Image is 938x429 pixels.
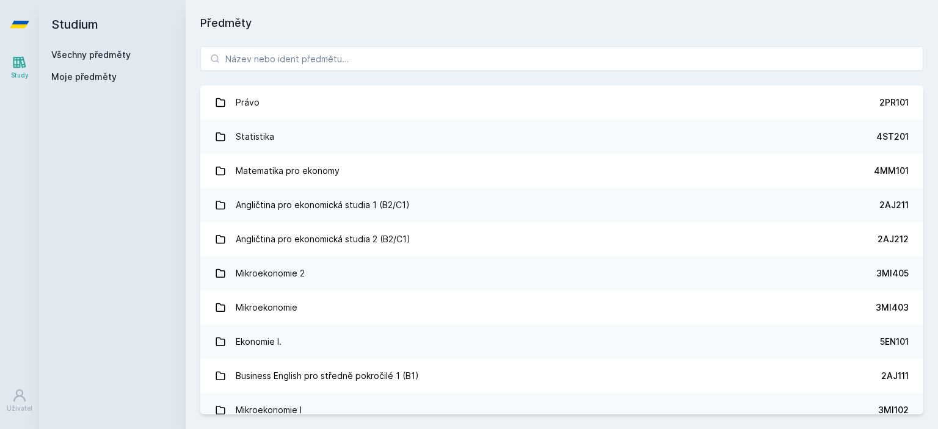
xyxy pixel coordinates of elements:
div: 2AJ211 [879,199,909,211]
div: Statistika [236,124,274,149]
a: Mikroekonomie 2 3MI405 [200,256,923,290]
div: 2PR101 [879,96,909,109]
div: Mikroekonomie I [236,398,302,422]
a: Angličtina pro ekonomická studia 1 (B2/C1) 2AJ211 [200,188,923,222]
div: Matematika pro ekonomy [236,159,340,183]
div: Study [11,71,29,80]
div: 2AJ111 [881,370,909,382]
div: Mikroekonomie [236,295,297,320]
h1: Předměty [200,15,923,32]
div: 4MM101 [874,165,909,177]
a: Všechny předměty [51,49,131,60]
div: Angličtina pro ekonomická studia 1 (B2/C1) [236,193,410,217]
a: Business English pro středně pokročilé 1 (B1) 2AJ111 [200,359,923,393]
a: Mikroekonomie I 3MI102 [200,393,923,427]
a: Mikroekonomie 3MI403 [200,290,923,325]
div: Angličtina pro ekonomická studia 2 (B2/C1) [236,227,410,251]
a: Uživatel [2,382,37,419]
a: Study [2,49,37,86]
div: 3MI403 [876,301,909,314]
div: Mikroekonomie 2 [236,261,305,286]
a: Právo 2PR101 [200,85,923,120]
a: Matematika pro ekonomy 4MM101 [200,154,923,188]
div: 3MI405 [876,267,909,279]
a: Statistika 4ST201 [200,120,923,154]
span: Moje předměty [51,71,117,83]
div: Právo [236,90,260,115]
div: Uživatel [7,404,32,413]
div: 4ST201 [876,131,909,143]
div: 2AJ212 [878,233,909,245]
a: Angličtina pro ekonomická studia 2 (B2/C1) 2AJ212 [200,222,923,256]
div: 5EN101 [880,336,909,348]
div: 3MI102 [878,404,909,416]
input: Název nebo ident předmětu… [200,46,923,71]
div: Ekonomie I. [236,330,282,354]
div: Business English pro středně pokročilé 1 (B1) [236,364,419,388]
a: Ekonomie I. 5EN101 [200,325,923,359]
